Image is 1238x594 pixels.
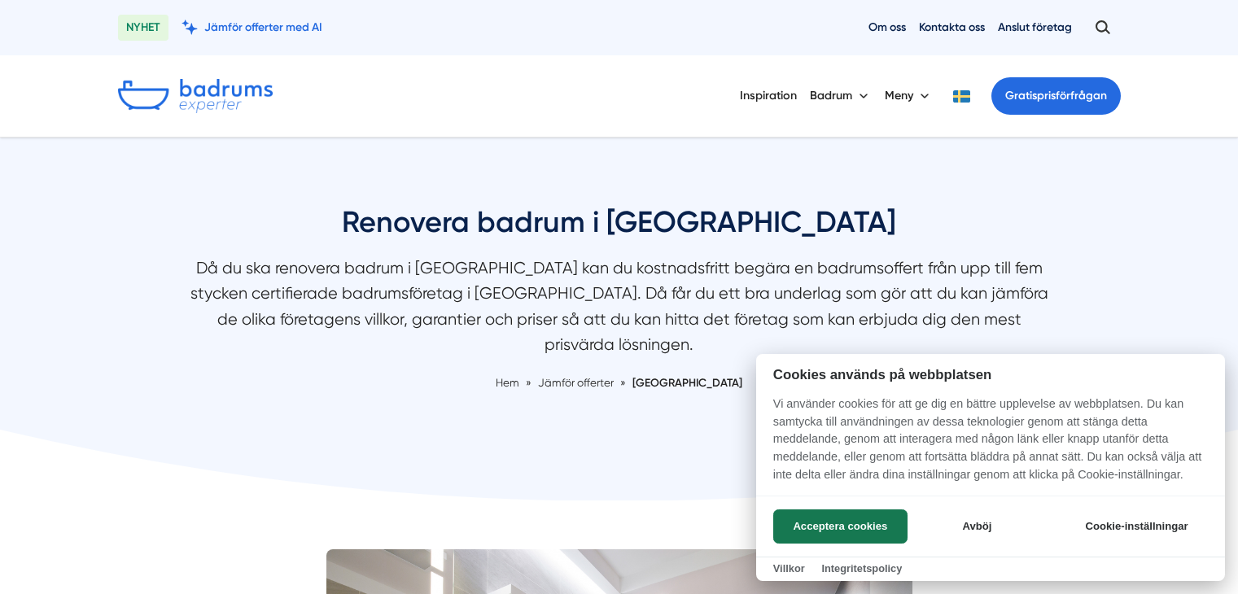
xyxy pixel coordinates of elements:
h2: Cookies används på webbplatsen [756,367,1225,382]
p: Vi använder cookies för att ge dig en bättre upplevelse av webbplatsen. Du kan samtycka till anvä... [756,395,1225,495]
button: Acceptera cookies [773,509,908,544]
a: Integritetspolicy [821,562,902,574]
button: Avböj [912,509,1042,544]
a: Villkor [773,562,805,574]
button: Cookie-inställningar [1065,509,1208,544]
